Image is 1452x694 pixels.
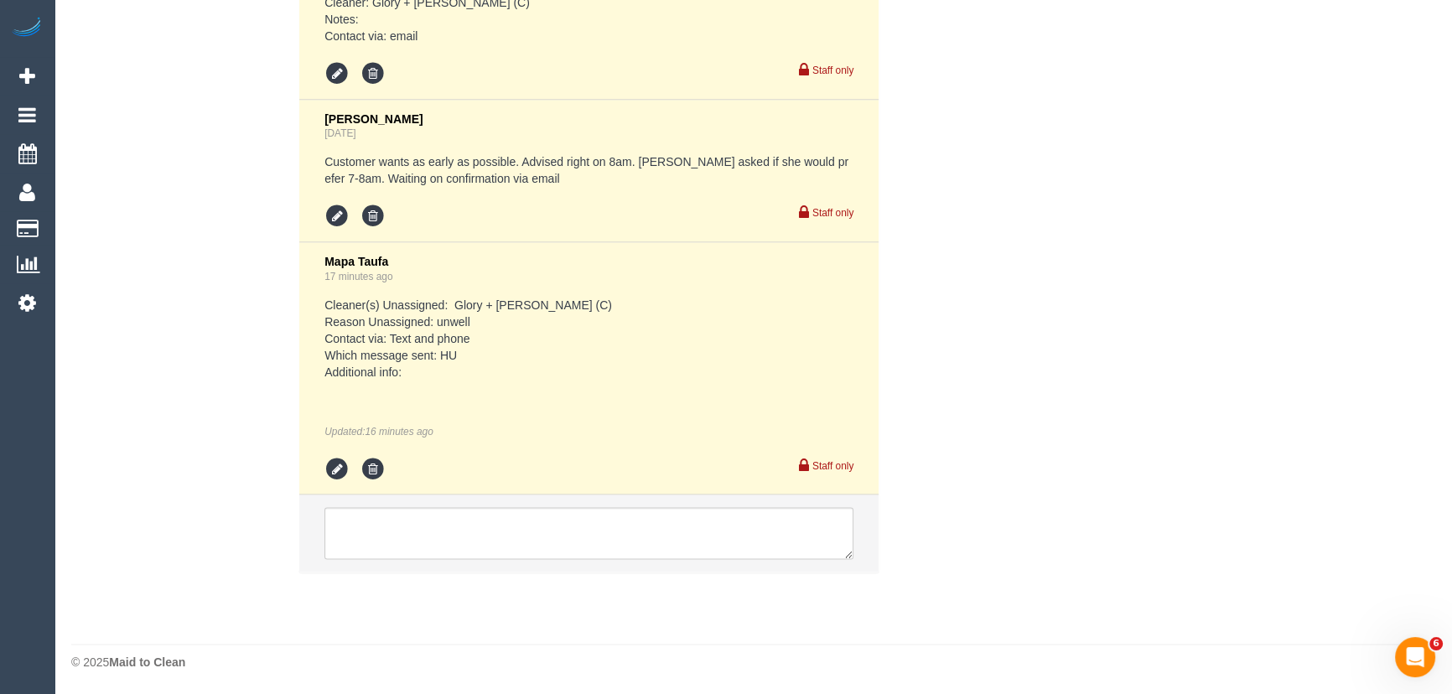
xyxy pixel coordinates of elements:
[1395,637,1435,677] iframe: Intercom live chat
[1429,637,1443,650] span: 6
[324,271,392,282] a: 17 minutes ago
[324,255,388,268] span: Mapa Taufa
[324,153,853,187] pre: Customer wants as early as possible. Advised right on 8am. [PERSON_NAME] asked if she would prefe...
[109,655,185,668] strong: Maid to Clean
[324,127,355,139] a: [DATE]
[324,426,433,438] em: Updated:
[10,17,44,40] img: Automaid Logo
[324,112,423,126] span: [PERSON_NAME]
[324,297,853,381] pre: Cleaner(s) Unassigned: Glory + [PERSON_NAME] (C) Reason Unassigned: unwell Contact via: Text and ...
[812,207,853,219] small: Staff only
[812,459,853,471] small: Staff only
[365,426,433,438] span: Oct 16, 2025 07:13
[71,653,1435,670] div: © 2025
[812,65,853,76] small: Staff only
